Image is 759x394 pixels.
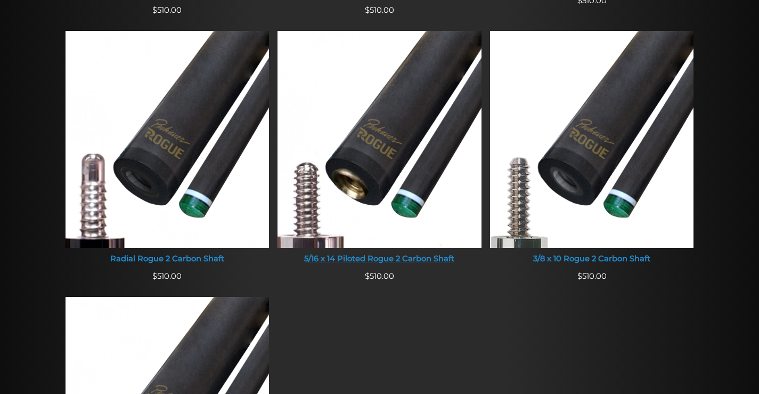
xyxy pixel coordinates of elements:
img: 5/16 x 14 Piloted Rogue 2 Carbon Shaft [278,31,481,248]
a: 5/16 x 14 Piloted Rogue 2 Carbon Shaft 5/16 x 14 Piloted Rogue 2 Carbon Shaft [278,31,481,270]
img: Radial Rogue 2 Carbon Shaft [66,31,270,248]
span: $ [365,271,370,281]
span: 510.00 [365,271,394,281]
span: $ [365,5,370,15]
div: Radial Rogue 2 Carbon Shaft [66,254,270,264]
img: 3/8 x 10 Rogue 2 Carbon Shaft [490,31,694,248]
span: 510.00 [152,5,182,15]
div: 3/8 x 10 Rogue 2 Carbon Shaft [490,254,694,264]
span: 510.00 [365,5,394,15]
a: Radial Rogue 2 Carbon Shaft Radial Rogue 2 Carbon Shaft [66,31,270,270]
a: 3/8 x 10 Rogue 2 Carbon Shaft 3/8 x 10 Rogue 2 Carbon Shaft [490,31,694,270]
span: 510.00 [577,271,607,281]
div: 5/16 x 14 Piloted Rogue 2 Carbon Shaft [278,254,481,264]
span: $ [577,271,582,281]
span: $ [152,271,157,281]
span: $ [152,5,157,15]
span: 510.00 [152,271,182,281]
